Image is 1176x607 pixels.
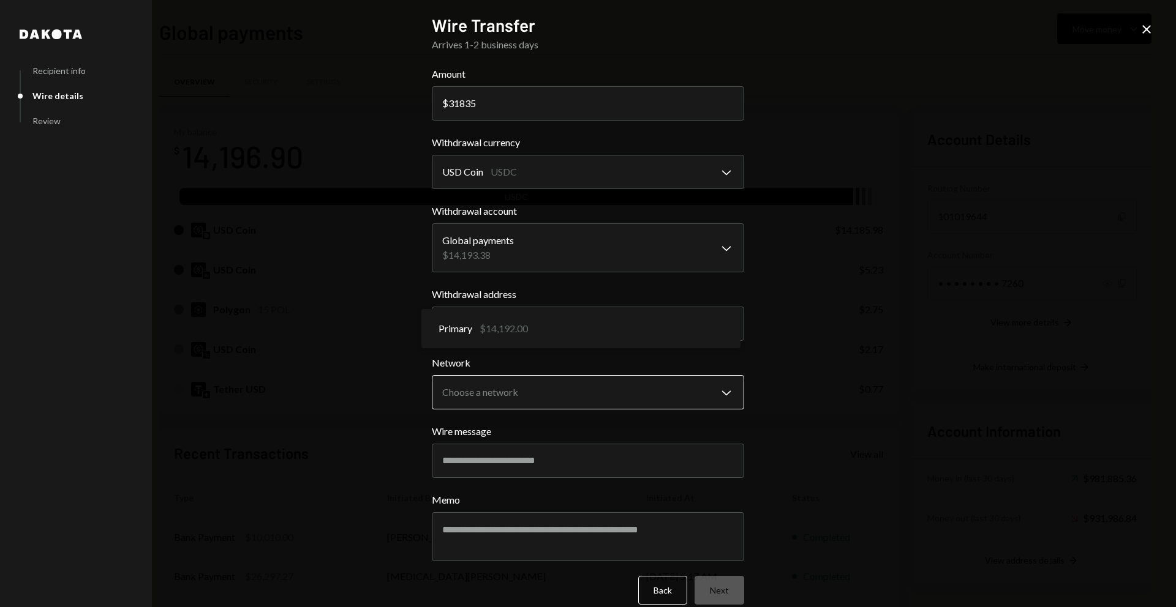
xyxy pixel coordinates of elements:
[432,307,744,341] button: Withdrawal address
[432,424,744,439] label: Wire message
[432,287,744,302] label: Withdrawal address
[432,37,744,52] div: Arrives 1-2 business days
[432,493,744,507] label: Memo
[638,576,687,605] button: Back
[439,321,472,336] span: Primary
[432,13,744,37] h2: Wire Transfer
[432,135,744,150] label: Withdrawal currency
[32,91,83,101] div: Wire details
[432,356,744,370] label: Network
[432,155,744,189] button: Withdrawal currency
[432,223,744,272] button: Withdrawal account
[432,67,744,81] label: Amount
[480,321,528,336] div: $14,192.00
[432,375,744,409] button: Network
[491,165,517,179] div: USDC
[32,116,61,126] div: Review
[32,65,86,76] div: Recipient info
[432,204,744,218] label: Withdrawal account
[442,97,448,109] div: $
[432,86,744,121] input: 0.00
